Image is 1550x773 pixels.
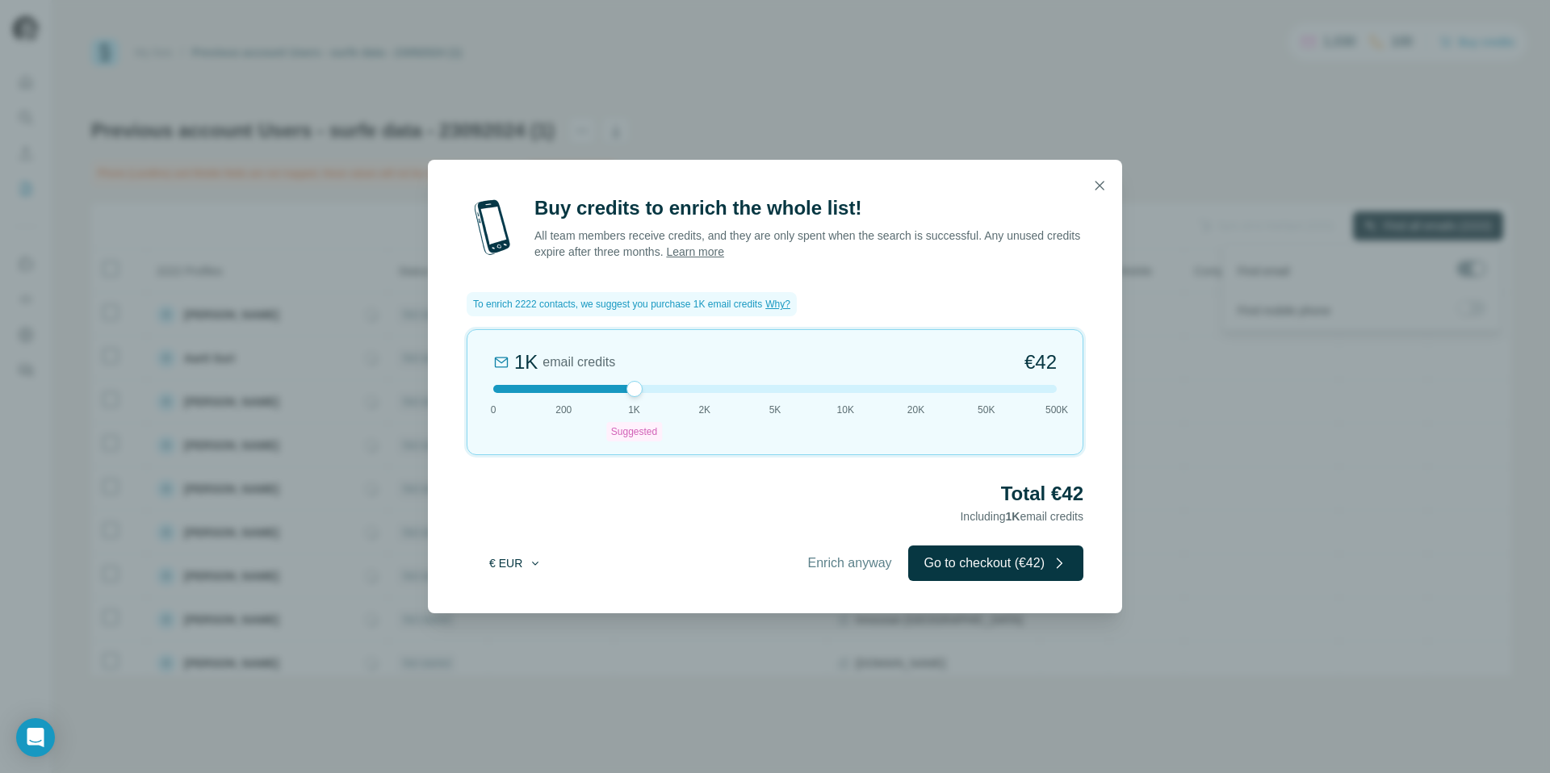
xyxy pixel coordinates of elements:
button: Enrich anyway [792,545,908,581]
span: To enrich 2222 contacts, we suggest you purchase 1K email credits [473,297,762,311]
span: 1K [1006,510,1020,523]
span: 500K [1045,403,1068,417]
span: 200 [555,403,572,417]
h2: Total €42 [467,481,1083,507]
span: 5K [769,403,781,417]
span: €42 [1024,349,1057,375]
span: 2K [698,403,710,417]
a: Learn more [666,245,724,258]
div: Suggested [606,422,662,441]
div: Open Intercom Messenger [16,718,55,757]
span: Enrich anyway [808,554,892,573]
span: Why? [765,299,790,310]
img: mobile-phone [467,195,518,260]
span: 20K [907,403,924,417]
span: Including email credits [960,510,1083,523]
button: Go to checkout (€42) [908,545,1083,581]
span: 0 [491,403,496,417]
p: All team members receive credits, and they are only spent when the search is successful. Any unus... [534,228,1083,260]
span: 50K [978,403,995,417]
span: email credits [542,353,615,372]
div: 1K [514,349,538,375]
span: 10K [837,403,854,417]
button: € EUR [478,549,553,578]
span: 1K [628,403,640,417]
